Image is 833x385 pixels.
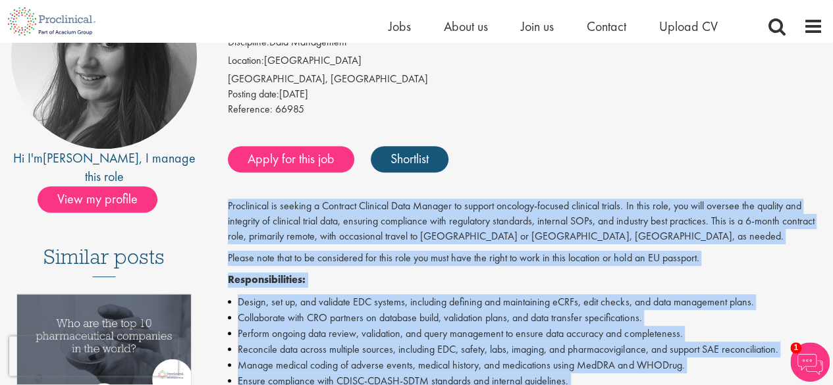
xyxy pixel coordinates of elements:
[521,18,554,35] a: Join us
[790,342,801,353] span: 1
[228,199,823,244] p: Proclinical is seeking a Contract Clinical Data Manager to support oncology-focused clinical tria...
[228,146,354,172] a: Apply for this job
[228,326,823,342] li: Perform ongoing data review, validation, and query management to ensure data accuracy and complet...
[228,294,823,310] li: Design, set up, and validate EDC systems, including defining and maintaining eCRFs, edit checks, ...
[389,18,411,35] a: Jobs
[10,149,198,186] div: Hi I'm , I manage this role
[275,102,304,116] span: 66985
[228,310,823,326] li: Collaborate with CRO partners on database build, validation plans, and data transfer specifications.
[228,87,279,101] span: Posting date:
[790,342,830,382] img: Chatbot
[228,272,306,286] strong: Responsibilities:
[228,53,264,68] label: Location:
[43,149,139,167] a: [PERSON_NAME]
[43,245,165,277] h3: Similar posts
[228,102,273,117] label: Reference:
[228,35,823,53] li: Data Management
[228,357,823,373] li: Manage medical coding of adverse events, medical history, and medications using MedDRA and WHODrug.
[228,342,823,357] li: Reconcile data across multiple sources, including EDC, safety, labs, imaging, and pharmacovigilan...
[228,251,823,266] p: Please note that to be considered for this role you must have the right to work in this location ...
[228,53,823,72] li: [GEOGRAPHIC_DATA]
[38,186,157,213] span: View my profile
[587,18,626,35] a: Contact
[9,336,178,376] iframe: reCAPTCHA
[38,189,171,206] a: View my profile
[228,87,823,102] div: [DATE]
[659,18,718,35] a: Upload CV
[444,18,488,35] a: About us
[371,146,448,172] a: Shortlist
[228,72,823,87] div: [GEOGRAPHIC_DATA], [GEOGRAPHIC_DATA]
[17,294,191,384] img: Top 10 pharmaceutical companies in the world 2025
